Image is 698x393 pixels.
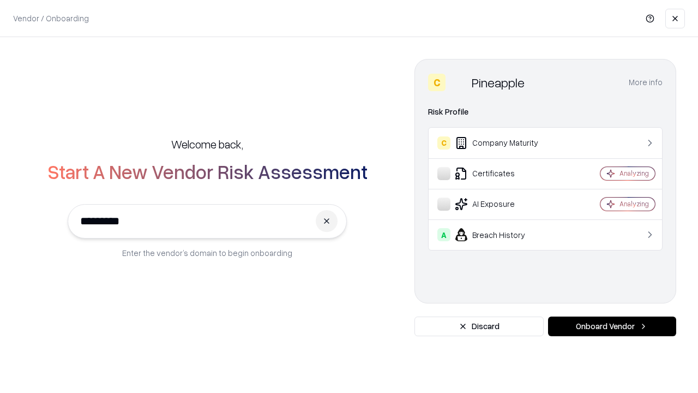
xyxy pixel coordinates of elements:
button: Onboard Vendor [548,317,676,336]
div: Pineapple [472,74,525,91]
div: Analyzing [619,199,649,209]
h5: Welcome back, [171,136,243,152]
p: Enter the vendor’s domain to begin onboarding [122,247,292,259]
div: Risk Profile [428,105,663,118]
div: AI Exposure [437,198,568,211]
button: More info [629,73,663,92]
div: Breach History [437,228,568,241]
img: Pineapple [450,74,467,91]
div: Analyzing [619,169,649,178]
div: A [437,228,450,241]
div: C [437,136,450,150]
h2: Start A New Vendor Risk Assessment [47,160,368,182]
button: Discard [414,317,544,336]
p: Vendor / Onboarding [13,13,89,24]
div: Company Maturity [437,136,568,150]
div: C [428,74,446,91]
div: Certificates [437,167,568,180]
